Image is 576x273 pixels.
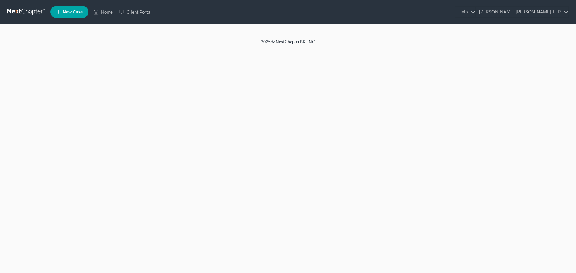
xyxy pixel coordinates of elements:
[117,39,459,49] div: 2025 © NextChapterBK, INC
[455,7,475,17] a: Help
[476,7,568,17] a: [PERSON_NAME] [PERSON_NAME], LLP
[50,6,88,18] new-legal-case-button: New Case
[90,7,116,17] a: Home
[116,7,155,17] a: Client Portal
